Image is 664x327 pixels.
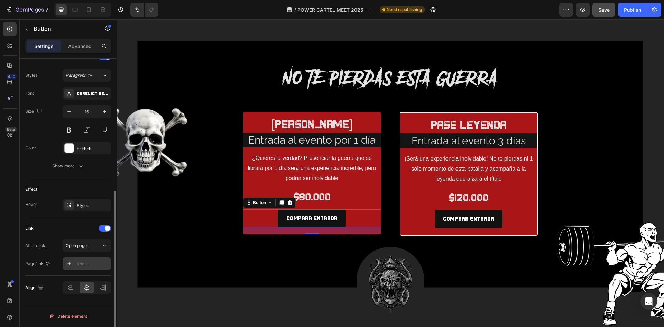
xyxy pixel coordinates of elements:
[387,7,422,13] span: Need republishing
[297,6,363,13] span: POWER CARTEL MEET 2025
[77,261,109,267] div: Add...
[117,19,664,327] iframe: Design area
[3,3,52,17] button: 7
[248,236,299,293] img: gempages_558898646012134293-ea6db29c-4e1e-4d81-99db-523d5474325a.png
[624,6,641,13] div: Publish
[25,107,44,116] div: Size
[25,90,34,97] div: Font
[170,194,221,204] p: COMPRAR ENTRADA
[77,91,109,97] div: DERELICT REGULAR
[49,312,87,320] div: Delete element
[598,7,610,13] span: Save
[66,243,87,248] span: Open page
[135,180,151,187] div: Button
[127,47,421,71] h2: NO TE PIERDAS ESTA GUERRA
[7,74,17,79] div: 450
[25,186,37,192] div: Effect
[25,145,36,151] div: Color
[318,191,386,209] button: <p>COMPRAR ENTRADA</p>
[640,293,657,310] div: Open Intercom Messenger
[66,72,92,79] span: Paragraph 1*
[25,225,34,231] div: Link
[285,171,420,185] p: $120.000
[25,201,37,208] div: Hover
[285,115,420,128] p: Entrada al evento 3 días
[25,311,111,322] button: Delete element
[25,243,45,249] div: After click
[45,6,48,14] p: 7
[618,3,647,17] button: Publish
[127,171,264,184] p: $80.000
[129,134,262,164] p: ¿Quieres la verdad? Presenciar la guerra que se librará por 1 día será una experiencia increíble,...
[129,97,262,113] p: [PERSON_NAME]
[25,261,50,267] div: Page/link
[130,3,158,17] div: Undo/Redo
[127,114,264,127] p: Entrada al evento por 1 día
[63,69,111,82] button: Paragraph 1*
[77,145,109,152] div: FFFFFF
[25,160,111,172] button: Show more
[34,43,54,50] p: Settings
[162,190,229,208] button: <p>COMPRAR ENTRADA</p>
[5,127,17,132] div: Beta
[326,195,378,205] p: COMPRAR ENTRADA
[286,98,418,113] p: pase leyenda
[592,3,615,17] button: Save
[63,239,111,252] button: Open page
[77,202,109,209] div: Styled
[25,72,37,79] div: Styles
[52,163,84,170] div: Show more
[34,25,92,33] p: Button
[440,202,605,307] img: gempages_558898646012134293-51762ae1-cc31-4f3a-bec5-f20dfb1deed7.png
[68,43,92,50] p: Advanced
[25,283,45,292] div: Align
[294,6,296,13] span: /
[286,135,418,164] p: ¡Será una experiencia inolvidable! No te pierdas ni 1 solo momento de esta batalla y acompaña a l...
